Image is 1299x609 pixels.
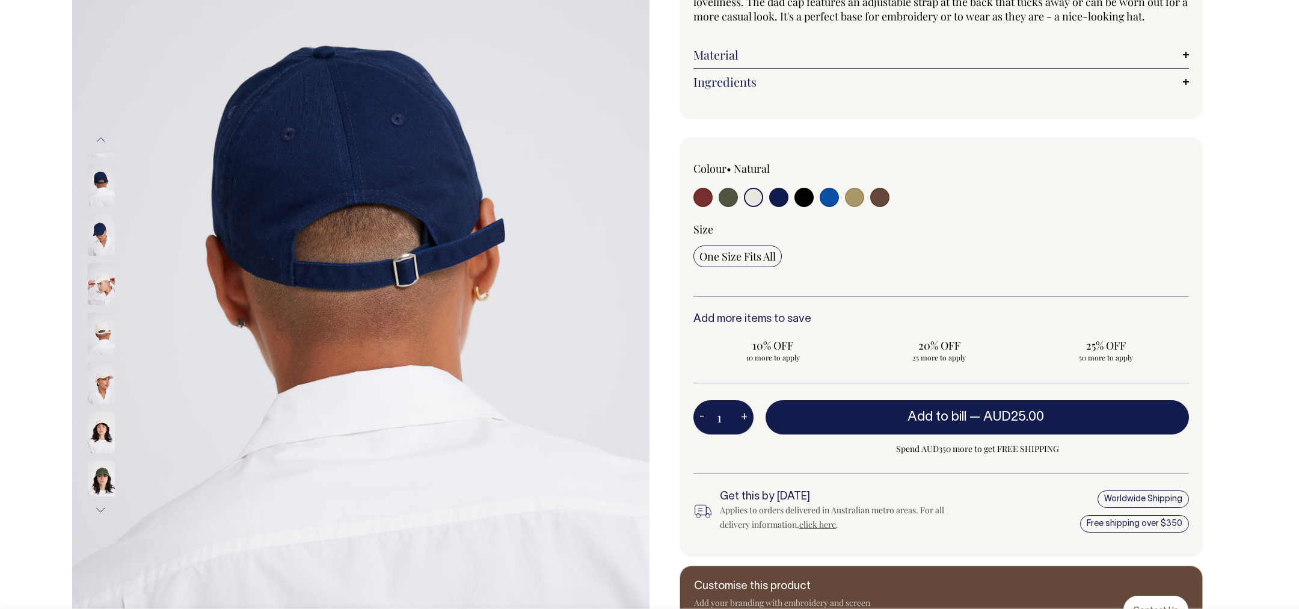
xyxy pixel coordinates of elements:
[866,338,1013,353] span: 20% OFF
[799,519,836,530] a: click here
[88,411,115,453] img: natural
[969,411,1047,423] span: —
[92,126,110,153] button: Previous
[1026,335,1185,366] input: 25% OFF 50 more to apply
[693,75,1189,89] a: Ingredients
[734,161,770,176] label: Natural
[92,496,110,524] button: Next
[699,353,847,362] span: 10 more to apply
[693,161,892,176] div: Colour
[693,48,1189,62] a: Material
[88,214,115,256] img: dark-navy
[983,411,1044,423] span: AUD25.00
[866,353,1013,362] span: 25 more to apply
[699,249,776,264] span: One Size Fits All
[694,581,886,593] h6: Customise this product
[699,338,847,353] span: 10% OFF
[88,362,115,404] img: natural
[693,222,1189,236] div: Size
[693,314,1189,326] h6: Add more items to save
[693,406,710,430] button: -
[88,460,115,502] img: olive
[1032,338,1179,353] span: 25% OFF
[907,411,966,423] span: Add to bill
[693,246,782,267] input: One Size Fits All
[860,335,1019,366] input: 20% OFF 25 more to apply
[720,491,964,503] h6: Get this by [DATE]
[766,442,1189,456] span: Spend AUD350 more to get FREE SHIPPING
[693,335,853,366] input: 10% OFF 10 more to apply
[726,161,731,176] span: •
[766,400,1189,434] button: Add to bill —AUD25.00
[88,312,115,354] img: natural
[88,263,115,305] img: natural
[735,406,754,430] button: +
[1032,353,1179,362] span: 50 more to apply
[720,503,964,532] div: Applies to orders delivered in Australian metro areas. For all delivery information, .
[88,164,115,206] img: dark-navy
